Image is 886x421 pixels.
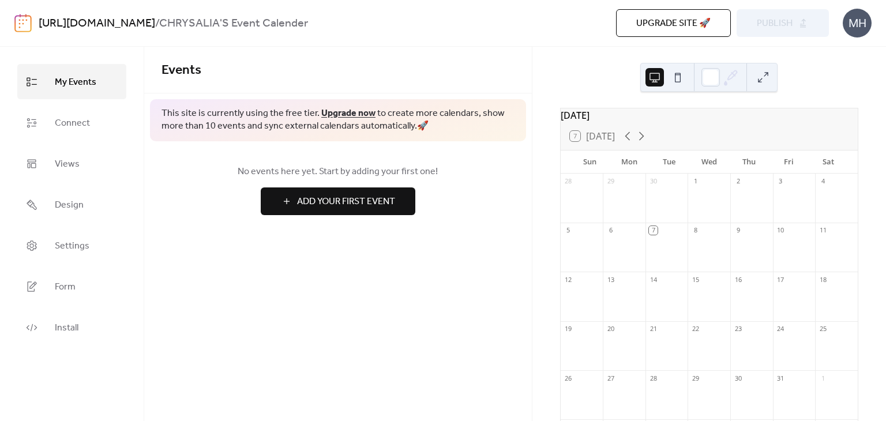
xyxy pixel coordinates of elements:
[776,325,785,333] div: 24
[649,275,658,284] div: 14
[606,374,615,382] div: 27
[55,278,76,296] span: Form
[606,275,615,284] div: 13
[162,107,515,133] span: This site is currently using the free tier. to create more calendars, show more than 10 events an...
[843,9,872,37] div: MH
[55,319,78,337] span: Install
[819,325,827,333] div: 25
[606,226,615,235] div: 6
[691,325,700,333] div: 22
[17,310,126,345] a: Install
[155,13,159,35] b: /
[616,9,731,37] button: Upgrade site 🚀
[691,374,700,382] div: 29
[261,187,415,215] button: Add Your First Event
[691,177,700,186] div: 1
[162,58,201,83] span: Events
[17,269,126,304] a: Form
[55,196,84,214] span: Design
[55,114,90,132] span: Connect
[17,146,126,181] a: Views
[564,275,573,284] div: 12
[649,374,658,382] div: 28
[162,187,515,215] a: Add Your First Event
[776,374,785,382] div: 31
[159,13,308,35] b: CHRYSALIA'S Event Calender
[610,151,650,174] div: Mon
[819,177,827,186] div: 4
[162,165,515,179] span: No events here yet. Start by adding your first one!
[734,177,742,186] div: 2
[650,151,689,174] div: Tue
[55,155,80,173] span: Views
[776,226,785,235] div: 10
[691,275,700,284] div: 15
[776,275,785,284] div: 17
[564,374,573,382] div: 26
[776,177,785,186] div: 3
[734,325,742,333] div: 23
[55,73,96,91] span: My Events
[734,275,742,284] div: 16
[809,151,849,174] div: Sat
[606,177,615,186] div: 29
[734,374,742,382] div: 30
[17,64,126,99] a: My Events
[17,105,126,140] a: Connect
[649,177,658,186] div: 30
[649,325,658,333] div: 21
[564,325,573,333] div: 19
[819,374,827,382] div: 1
[570,151,610,174] div: Sun
[689,151,729,174] div: Wed
[39,13,155,35] a: [URL][DOMAIN_NAME]
[297,195,395,209] span: Add Your First Event
[769,151,809,174] div: Fri
[636,17,711,31] span: Upgrade site 🚀
[691,226,700,235] div: 8
[606,325,615,333] div: 20
[561,108,858,122] div: [DATE]
[17,187,126,222] a: Design
[734,226,742,235] div: 9
[819,226,827,235] div: 11
[564,177,573,186] div: 28
[819,275,827,284] div: 18
[564,226,573,235] div: 5
[55,237,89,255] span: Settings
[649,226,658,235] div: 7
[729,151,769,174] div: Thu
[321,104,376,122] a: Upgrade now
[14,14,32,32] img: logo
[17,228,126,263] a: Settings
